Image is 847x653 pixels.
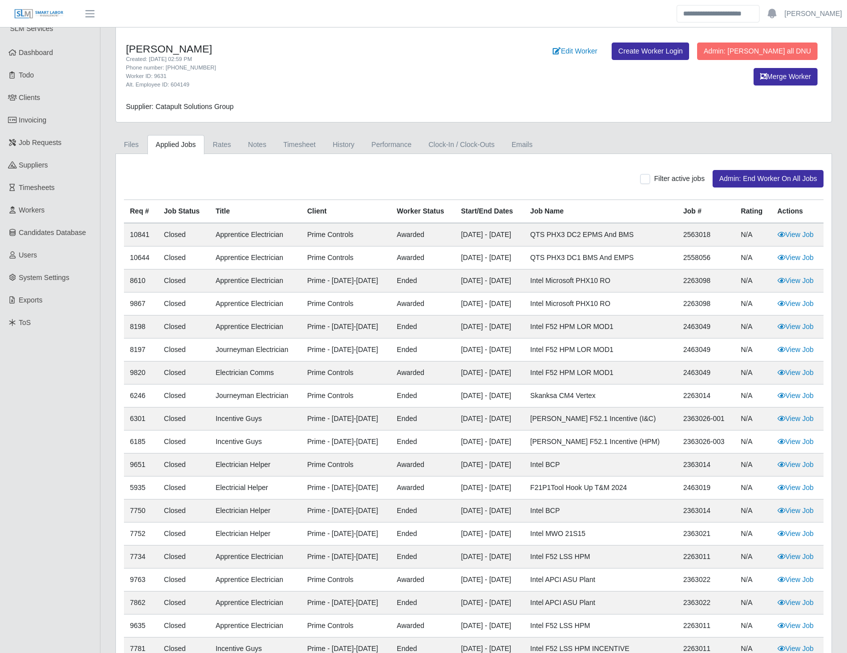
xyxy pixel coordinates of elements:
td: QTS PHX3 DC1 BMS and EMPS [524,246,677,269]
a: Applied Jobs [147,135,204,154]
span: Workers [19,206,45,214]
div: Worker ID: 9631 [126,72,526,80]
td: 2263014 [677,384,735,407]
td: F21P1Tool Hook Up T&M 2024 [524,476,677,499]
th: Start/End Dates [455,200,524,223]
span: Job Requests [19,138,62,146]
td: Prime - [DATE]-[DATE] [301,499,391,522]
td: 8198 [124,315,158,338]
td: Electrician Helper [209,522,301,545]
a: View Job [778,414,814,422]
td: ended [391,315,455,338]
td: 2463049 [677,361,735,384]
th: Actions [772,200,824,223]
td: ended [391,522,455,545]
td: awarded [391,453,455,476]
td: Prime - [DATE]-[DATE] [301,430,391,453]
td: Prime Controls [301,223,391,246]
td: awarded [391,246,455,269]
td: Apprentice Electrician [209,614,301,637]
td: N/A [735,315,771,338]
td: N/A [735,430,771,453]
td: [DATE] - [DATE] [455,614,524,637]
td: N/A [735,614,771,637]
td: [DATE] - [DATE] [455,223,524,246]
td: 2363014 [677,499,735,522]
td: [DATE] - [DATE] [455,361,524,384]
td: [DATE] - [DATE] [455,430,524,453]
td: Closed [158,269,209,292]
th: Req # [124,200,158,223]
td: 2563018 [677,223,735,246]
td: Prime - [DATE]-[DATE] [301,476,391,499]
td: Prime - [DATE]-[DATE] [301,338,391,361]
td: ended [391,269,455,292]
td: Journeyman Electrician [209,384,301,407]
span: Filter active jobs [654,174,705,182]
td: N/A [735,522,771,545]
a: Timesheet [275,135,324,154]
td: ended [391,591,455,614]
a: Performance [363,135,420,154]
td: Apprentice Electrician [209,591,301,614]
td: 2463049 [677,338,735,361]
td: Electrician Comms [209,361,301,384]
span: Exports [19,296,42,304]
a: Emails [503,135,541,154]
div: Alt. Employee ID: 604149 [126,80,526,89]
td: N/A [735,223,771,246]
td: Prime - [DATE]-[DATE] [301,522,391,545]
span: Clients [19,93,40,101]
td: Intel Microsoft PHX10 RO [524,269,677,292]
td: 2263011 [677,614,735,637]
th: Worker Status [391,200,455,223]
td: 2363021 [677,522,735,545]
td: Closed [158,361,209,384]
td: 2363026-003 [677,430,735,453]
span: Invoicing [19,116,46,124]
td: 2463049 [677,315,735,338]
td: Incentive Guys [209,407,301,430]
td: N/A [735,338,771,361]
td: [DATE] - [DATE] [455,315,524,338]
td: [DATE] - [DATE] [455,591,524,614]
td: [DATE] - [DATE] [455,568,524,591]
td: Prime Controls [301,246,391,269]
span: Suppliers [19,161,48,169]
td: Prime - [DATE]-[DATE] [301,315,391,338]
td: Prime Controls [301,453,391,476]
td: N/A [735,453,771,476]
td: ended [391,499,455,522]
td: awarded [391,568,455,591]
td: Prime Controls [301,292,391,315]
td: 9651 [124,453,158,476]
a: View Job [778,437,814,445]
td: awarded [391,292,455,315]
td: ended [391,545,455,568]
td: Intel BCP [524,453,677,476]
a: View Job [778,552,814,560]
td: 9635 [124,614,158,637]
a: View Job [778,621,814,629]
span: SLM Services [10,24,53,32]
td: ended [391,338,455,361]
td: Prime - [DATE]-[DATE] [301,545,391,568]
img: SLM Logo [14,8,64,19]
td: [DATE] - [DATE] [455,269,524,292]
td: 6185 [124,430,158,453]
td: 10841 [124,223,158,246]
td: [DATE] - [DATE] [455,384,524,407]
td: Closed [158,453,209,476]
td: N/A [735,361,771,384]
h4: [PERSON_NAME] [126,42,526,55]
td: 2363014 [677,453,735,476]
a: View Job [778,575,814,583]
td: Closed [158,568,209,591]
td: Prime Controls [301,614,391,637]
td: Intel F52 HPM LOR MOD1 [524,338,677,361]
td: Apprentice Electrician [209,545,301,568]
td: N/A [735,292,771,315]
td: [DATE] - [DATE] [455,407,524,430]
td: Closed [158,476,209,499]
a: View Job [778,253,814,261]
